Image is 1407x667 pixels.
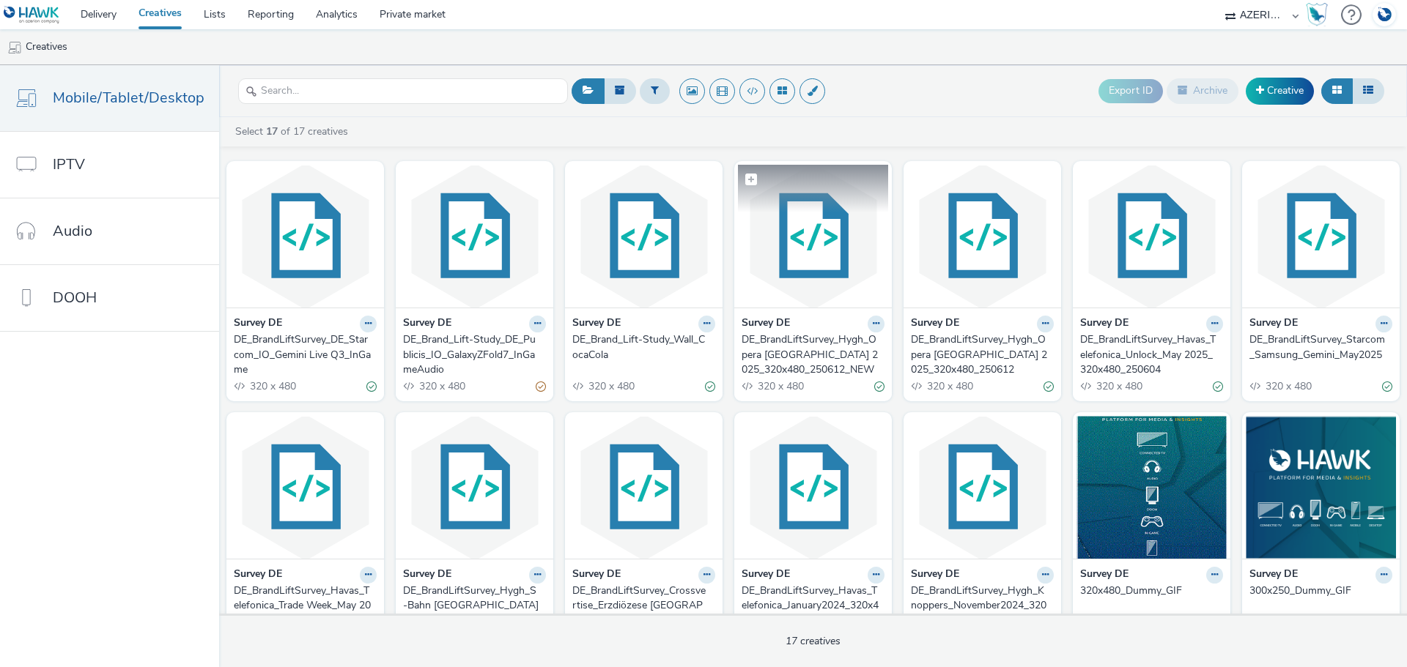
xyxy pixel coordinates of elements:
div: Valid [1213,379,1223,394]
a: DE_BrandLiftSurvey_DE_Starcom_IO_Gemini Live Q3_InGame [234,332,377,377]
strong: Survey DE [1249,316,1298,332]
div: Valid [1044,379,1054,394]
img: Account DE [1373,3,1395,27]
input: Search... [238,78,568,104]
div: 300x250_Dummy_GIF [1249,584,1386,598]
span: IPTV [53,154,85,175]
div: Valid [366,379,377,394]
a: DE_BrandLiftSurvey_Hygh_Opera [GEOGRAPHIC_DATA] 2025_320x480_250612_NEW [742,332,885,377]
div: DE_BrandLiftSurvey_Hygh_S-Bahn [GEOGRAPHIC_DATA] 2025_320x480_250428 [403,584,540,628]
div: DE_BrandLiftSurvey_Havas_Telefonica_January2024_320x480_250116 [742,584,879,628]
img: DE_BrandLiftSurvey_Hygh_Knoppers_November2024_320x480_241104 visual [907,416,1057,559]
span: 320 x 480 [926,379,973,393]
img: DE_BrandLiftSurvey_Hygh_S-Bahn Berlin_April 2025_320x480_250428 visual [399,416,550,559]
span: DOOH [53,287,97,308]
span: 17 creatives [786,634,841,648]
a: DE_BrandLiftSurvey_Hygh_Knoppers_November2024_320x480_241104 [911,584,1054,628]
a: Select of 17 creatives [234,124,354,138]
strong: Survey DE [403,567,451,584]
div: DE_BrandLiftSurvey_Havas_Telefonica_Unlock_May 2025_320x480_250604 [1080,332,1217,377]
img: DE_BrandLiftSurvey_Crossvertise_Erzdiözese Freiburg_April 2025_320x480_250428 visual [569,416,719,559]
span: 320 x 480 [418,379,465,393]
div: Valid [874,379,885,394]
span: 320 x 480 [756,379,804,393]
strong: Survey DE [742,316,790,332]
div: DE_BrandLiftSurvey_Hygh_Opera [GEOGRAPHIC_DATA] 2025_320x480_250612_NEW [742,332,879,377]
a: 300x250_Dummy_GIF [1249,584,1392,598]
strong: Survey DE [911,316,959,332]
button: Table [1352,78,1384,103]
a: 320x480_Dummy_GIF [1080,584,1223,598]
button: Grid [1321,78,1353,103]
div: DE_BrandLiftSurvey_DE_Starcom_IO_Gemini Live Q3_InGame [234,332,371,377]
div: Valid [705,379,715,394]
span: Mobile/Tablet/Desktop [53,87,204,108]
strong: Survey DE [403,316,451,332]
strong: Survey DE [911,567,959,584]
img: DE_BrandLiftSurvey_DE_Starcom_IO_Gemini Live Q3_InGame visual [230,165,380,308]
div: DE_BrandLiftSurvey_Hygh_Opera [GEOGRAPHIC_DATA] 2025_320x480_250612 [911,332,1048,377]
img: DE_Brand_Lift-Study_Wall_CocaCola visual [569,165,719,308]
button: Export ID [1098,79,1163,103]
div: DE_BrandLiftSurvey_Hygh_Knoppers_November2024_320x480_241104 [911,584,1048,628]
a: DE_BrandLiftSurvey_Havas_Telefonica_Unlock_May 2025_320x480_250604 [1080,332,1223,377]
strong: Survey DE [1249,567,1298,584]
img: DE_BrandLiftSurvey_Havas_Telefonica_Trade Week_May 2025_320x480_250508 visual [230,416,380,559]
strong: Survey DE [572,316,621,332]
a: DE_BrandLiftSurvey_Hygh_Opera [GEOGRAPHIC_DATA] 2025_320x480_250612 [911,332,1054,377]
img: DE_BrandLiftSurvey_Hygh_Opera Hamburg_June 2025_320x480_250612_NEW visual [738,165,888,308]
span: 320 x 480 [587,379,635,393]
img: DE_BrandLiftSurvey_Havas_Telefonica_January2024_320x480_250116 visual [738,416,888,559]
a: DE_Brand_Lift-Study_DE_Publicis_IO_GalaxyZFold7_InGameAudio [403,332,546,377]
img: 300x250_Dummy_GIF visual [1246,416,1396,559]
div: DE_BrandLiftSurvey_Crossvertise_Erzdiözese [GEOGRAPHIC_DATA] 2025_320x480_250428 [572,584,709,628]
div: Valid [1382,379,1392,394]
img: undefined Logo [4,6,60,24]
a: Creative [1246,78,1314,104]
img: Hawk Academy [1306,3,1328,26]
button: Archive [1167,78,1238,103]
span: 320 x 480 [1264,379,1312,393]
img: DE_BrandLiftSurvey_Starcom_Samsung_Gemini_May2025 visual [1246,165,1396,308]
div: DE_BrandLiftSurvey_Havas_Telefonica_Trade Week_May 2025_320x480_250508 [234,584,371,628]
strong: Survey DE [234,316,282,332]
a: DE_BrandLiftSurvey_Crossvertise_Erzdiözese [GEOGRAPHIC_DATA] 2025_320x480_250428 [572,584,715,628]
img: DE_Brand_Lift-Study_DE_Publicis_IO_GalaxyZFold7_InGameAudio visual [399,165,550,308]
div: 320x480_Dummy_GIF [1080,584,1217,598]
span: 320 x 480 [248,379,296,393]
strong: Survey DE [234,567,282,584]
img: DE_BrandLiftSurvey_Hygh_Opera Hamburg_June 2025_320x480_250612 visual [907,165,1057,308]
strong: Survey DE [572,567,621,584]
img: 320x480_Dummy_GIF visual [1077,416,1227,559]
div: DE_Brand_Lift-Study_Wall_CocaCola [572,332,709,362]
img: mobile [7,40,22,55]
a: DE_BrandLiftSurvey_Hygh_S-Bahn [GEOGRAPHIC_DATA] 2025_320x480_250428 [403,584,546,628]
div: DE_Brand_Lift-Study_DE_Publicis_IO_GalaxyZFold7_InGameAudio [403,332,540,377]
span: 320 x 480 [1095,379,1142,393]
a: Hawk Academy [1306,3,1334,26]
a: DE_BrandLiftSurvey_Havas_Telefonica_Trade Week_May 2025_320x480_250508 [234,584,377,628]
strong: Survey DE [742,567,790,584]
span: Audio [53,220,92,242]
strong: 17 [266,124,278,138]
a: DE_Brand_Lift-Study_Wall_CocaCola [572,332,715,362]
a: DE_BrandLiftSurvey_Havas_Telefonica_January2024_320x480_250116 [742,584,885,628]
strong: Survey DE [1080,316,1129,332]
div: DE_BrandLiftSurvey_Starcom_Samsung_Gemini_May2025 [1249,332,1386,362]
div: Partially valid [536,379,546,394]
img: DE_BrandLiftSurvey_Havas_Telefonica_Unlock_May 2025_320x480_250604 visual [1077,165,1227,308]
strong: Survey DE [1080,567,1129,584]
a: DE_BrandLiftSurvey_Starcom_Samsung_Gemini_May2025 [1249,332,1392,362]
